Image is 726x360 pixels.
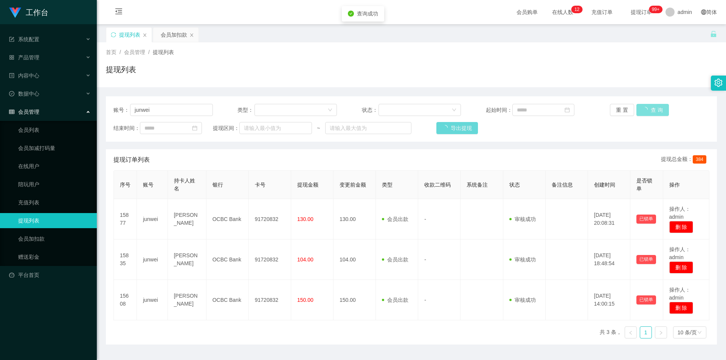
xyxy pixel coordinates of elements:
span: / [119,49,121,55]
input: 请输入最大值为 [325,122,411,134]
span: 会员管理 [9,109,39,115]
td: [PERSON_NAME] [168,280,206,320]
i: 图标: setting [714,79,723,87]
input: 请输入最小值为 [239,122,312,134]
i: 图标: unlock [710,31,717,37]
span: 审核成功 [509,216,536,222]
span: 状态： [362,106,379,114]
span: 104.00 [297,256,313,263]
td: [DATE] 20:08:31 [588,199,630,239]
span: 会员出款 [382,256,408,263]
span: 卡号 [255,182,265,188]
td: OCBC Bank [206,280,249,320]
td: 150.00 [334,280,376,320]
span: 内容中心 [9,73,39,79]
a: 1 [640,327,652,338]
i: 图标: table [9,109,14,114]
span: 审核成功 [509,297,536,303]
i: 图标: down [328,108,332,113]
span: 提现订单 [627,9,656,15]
i: 图标: form [9,37,14,42]
span: 130.00 [297,216,313,222]
span: 提现列表 [153,49,174,55]
a: 会员加减打码量 [18,141,91,156]
span: 产品管理 [9,54,39,60]
div: 提现总金额： [661,155,709,164]
div: 会员加扣款 [161,28,187,42]
button: 已锁单 [636,215,656,224]
i: 图标: calendar [192,125,197,131]
span: 会员管理 [124,49,145,55]
span: 提现订单列表 [113,155,150,164]
span: 创建时间 [594,182,615,188]
button: 删 除 [669,221,693,233]
p: 1 [574,6,577,13]
td: 104.00 [334,239,376,280]
td: [DATE] 14:00:15 [588,280,630,320]
td: 91720832 [249,239,291,280]
td: [PERSON_NAME] [168,239,206,280]
button: 已锁单 [636,295,656,304]
span: 状态 [509,182,520,188]
div: 10 条/页 [678,327,697,338]
span: 150.00 [297,297,313,303]
span: 起始时间： [486,106,512,114]
td: junwei [137,280,168,320]
i: 图标: check-circle-o [9,91,14,96]
a: 充值列表 [18,195,91,210]
li: 1 [640,326,652,338]
span: 在线人数 [548,9,577,15]
td: 15835 [114,239,137,280]
span: 审核成功 [509,256,536,263]
td: OCBC Bank [206,199,249,239]
span: 账号： [113,106,130,114]
i: 图标: calendar [565,107,570,113]
span: 类型： [237,106,254,114]
td: 130.00 [334,199,376,239]
button: 已锁单 [636,255,656,264]
span: 账号 [143,182,154,188]
input: 请输入 [130,104,213,116]
i: 图标: sync [111,32,116,37]
i: 图标: down [697,330,702,335]
span: 收款二维码 [424,182,451,188]
li: 共 3 条， [600,326,622,338]
i: 图标: close [143,33,147,37]
span: 序号 [120,182,130,188]
button: 删 除 [669,261,693,273]
span: 备注信息 [552,182,573,188]
td: junwei [137,199,168,239]
span: 操作人：admin [669,246,690,260]
span: - [424,256,426,263]
a: 在线用户 [18,159,91,174]
span: 会员出款 [382,297,408,303]
span: 首页 [106,49,116,55]
h1: 工作台 [26,0,48,25]
h1: 提现列表 [106,64,136,75]
span: 充值订单 [588,9,616,15]
span: 类型 [382,182,392,188]
span: 提现区间： [213,124,239,132]
a: 会员列表 [18,122,91,138]
li: 下一页 [655,326,667,338]
img: logo.9652507e.png [9,8,21,18]
button: 重 置 [610,104,634,116]
button: 删 除 [669,302,693,314]
a: 工作台 [9,9,48,15]
span: 操作人：admin [669,206,690,220]
i: 图标: close [189,33,194,37]
span: - [424,216,426,222]
span: 持卡人姓名 [174,178,195,192]
td: 91720832 [249,280,291,320]
td: [PERSON_NAME] [168,199,206,239]
i: 图标: menu-fold [106,0,132,25]
div: 提现列表 [119,28,140,42]
i: 图标: global [701,9,706,15]
i: 图标: appstore-o [9,55,14,60]
td: 91720832 [249,199,291,239]
p: 2 [577,6,580,13]
span: 操作 [669,182,680,188]
i: 图标: right [659,331,663,335]
a: 陪玩用户 [18,177,91,192]
a: 会员加扣款 [18,231,91,246]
